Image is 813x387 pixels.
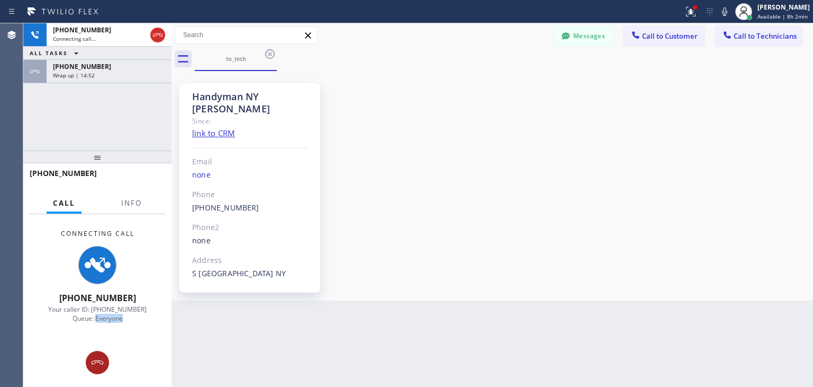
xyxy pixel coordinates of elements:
[59,292,136,304] span: [PHONE_NUMBER]
[192,222,308,234] div: Phone2
[47,193,82,214] button: Call
[48,305,147,323] span: Your caller ID: [PHONE_NUMBER] Queue: Everyone
[192,156,308,168] div: Email
[192,128,235,138] a: link to CRM
[192,115,308,127] div: Since:
[192,254,308,267] div: Address
[30,49,68,57] span: ALL TASKS
[642,31,698,41] span: Call to Customer
[86,351,109,374] button: Hang up
[23,47,89,59] button: ALL TASKS
[757,13,808,20] span: Available | 8h 2min
[30,168,97,178] span: [PHONE_NUMBER]
[115,193,148,214] button: Info
[192,189,308,201] div: Phone
[192,268,308,280] div: S [GEOGRAPHIC_DATA] NY
[53,35,96,42] span: Connecting call…
[53,198,75,208] span: Call
[53,25,111,34] span: [PHONE_NUMBER]
[192,235,308,247] div: none
[192,169,308,181] div: none
[192,203,259,213] a: [PHONE_NUMBER]
[121,198,142,208] span: Info
[757,3,810,12] div: [PERSON_NAME]
[734,31,797,41] span: Call to Technicians
[61,229,134,238] span: Connecting Call
[192,91,308,115] div: Handyman NY [PERSON_NAME]
[555,26,613,46] button: Messages
[175,27,317,43] input: Search
[150,28,165,42] button: Hang up
[715,26,802,46] button: Call to Technicians
[53,62,111,71] span: [PHONE_NUMBER]
[717,4,732,19] button: Mute
[624,26,704,46] button: Call to Customer
[196,55,276,63] div: to_tech
[53,72,95,79] span: Wrap up | 14:52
